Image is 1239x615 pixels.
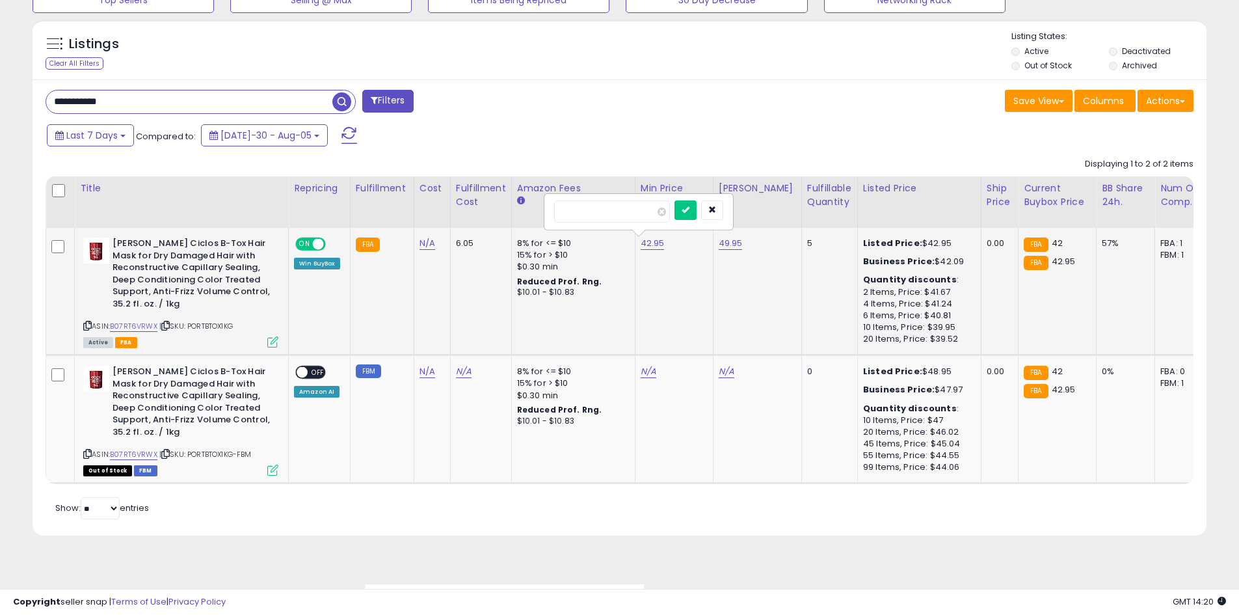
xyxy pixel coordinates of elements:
[517,377,625,389] div: 15% for > $10
[83,238,278,346] div: ASIN:
[517,366,625,377] div: 8% for <= $10
[1102,182,1149,209] div: BB Share 24h.
[113,238,271,313] b: [PERSON_NAME] Ciclos B-Tox Hair Mask for Dry Damaged Hair with Reconstructive Capillary Sealing, ...
[517,182,630,195] div: Amazon Fees
[1011,31,1206,43] p: Listing States:
[987,182,1013,209] div: Ship Price
[863,273,957,286] b: Quantity discounts
[863,182,976,195] div: Listed Price
[55,502,149,514] span: Show: entries
[201,124,328,146] button: [DATE]-30 - Aug-05
[220,129,312,142] span: [DATE]-30 - Aug-05
[719,237,743,250] a: 49.95
[1083,94,1124,107] span: Columns
[1024,366,1048,380] small: FBA
[863,321,971,333] div: 10 Items, Price: $39.95
[83,465,132,476] span: All listings that are currently out of stock and unavailable for purchase on Amazon
[863,256,971,267] div: $42.09
[356,238,380,252] small: FBA
[83,366,109,392] img: 31fT-f7wqBL._SL40_.jpg
[863,384,971,396] div: $47.97
[641,237,665,250] a: 42.95
[356,364,381,378] small: FBM
[1024,182,1091,209] div: Current Buybox Price
[1102,366,1145,377] div: 0%
[1160,182,1208,209] div: Num of Comp.
[297,239,313,250] span: ON
[1052,237,1063,249] span: 42
[863,415,971,426] div: 10 Items, Price: $47
[807,238,847,249] div: 5
[719,365,734,378] a: N/A
[863,333,971,345] div: 20 Items, Price: $39.52
[110,321,157,332] a: B07RT6VRWX
[987,238,1008,249] div: 0.00
[641,365,656,378] a: N/A
[863,238,971,249] div: $42.95
[66,129,118,142] span: Last 7 Days
[987,366,1008,377] div: 0.00
[863,365,922,377] b: Listed Price:
[1024,384,1048,398] small: FBA
[134,465,157,476] span: FBM
[420,365,435,378] a: N/A
[456,238,501,249] div: 6.05
[517,238,625,249] div: 8% for <= $10
[83,337,113,348] span: All listings currently available for purchase on Amazon
[863,274,971,286] div: :
[863,255,935,267] b: Business Price:
[517,249,625,261] div: 15% for > $10
[517,261,625,273] div: $0.30 min
[517,416,625,427] div: $10.01 - $10.83
[1160,377,1203,389] div: FBM: 1
[517,287,625,298] div: $10.01 - $10.83
[863,237,922,249] b: Listed Price:
[47,124,134,146] button: Last 7 Days
[456,365,472,378] a: N/A
[69,35,119,53] h5: Listings
[1024,46,1048,57] label: Active
[1160,238,1203,249] div: FBA: 1
[159,321,233,331] span: | SKU: PORTBTOX1KG
[1024,256,1048,270] small: FBA
[420,237,435,250] a: N/A
[1074,90,1136,112] button: Columns
[1122,46,1171,57] label: Deactivated
[294,258,340,269] div: Win BuyBox
[863,366,971,377] div: $48.95
[136,130,196,143] span: Compared to:
[807,182,852,209] div: Fulfillable Quantity
[807,366,847,377] div: 0
[294,386,340,398] div: Amazon AI
[1122,60,1157,71] label: Archived
[1052,365,1063,377] span: 42
[1024,238,1048,252] small: FBA
[159,449,252,459] span: | SKU: PORTBTOX1KG-FBM
[83,238,109,264] img: 31fT-f7wqBL._SL40_.jpg
[1024,60,1072,71] label: Out of Stock
[1160,366,1203,377] div: FBA: 0
[1138,90,1193,112] button: Actions
[863,298,971,310] div: 4 Items, Price: $41.24
[517,195,525,207] small: Amazon Fees.
[641,182,708,195] div: Min Price
[863,426,971,438] div: 20 Items, Price: $46.02
[1085,158,1193,171] div: Displaying 1 to 2 of 2 items
[863,438,971,450] div: 45 Items, Price: $45.04
[456,182,506,209] div: Fulfillment Cost
[308,367,328,378] span: OFF
[324,239,345,250] span: OFF
[80,182,283,195] div: Title
[294,182,345,195] div: Repricing
[1005,90,1072,112] button: Save View
[719,182,796,195] div: [PERSON_NAME]
[863,286,971,298] div: 2 Items, Price: $41.67
[863,450,971,461] div: 55 Items, Price: $44.55
[863,461,971,473] div: 99 Items, Price: $44.06
[46,57,103,70] div: Clear All Filters
[362,90,413,113] button: Filters
[863,383,935,396] b: Business Price:
[83,366,278,474] div: ASIN:
[1052,255,1076,267] span: 42.95
[115,337,137,348] span: FBA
